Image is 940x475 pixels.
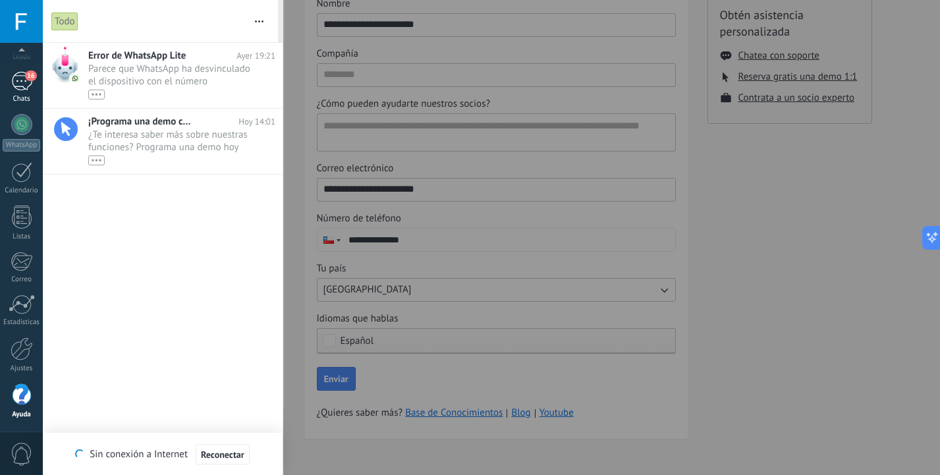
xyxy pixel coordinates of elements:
[201,450,244,459] span: Reconectar
[3,95,41,103] div: Chats
[238,115,275,128] span: Hoy 14:01
[88,90,105,99] div: •••
[88,115,194,128] span: ¡Programa una demo con un experto!
[51,12,78,31] div: Todo
[88,49,186,62] span: Error de WhatsApp Lite
[88,63,250,99] span: Parece que WhatsApp ha desvinculado el dispositivo con el número (56997427014) de tu cuenta. Vuel...
[88,155,105,165] div: •••
[88,128,250,165] span: ¿Te interesa saber más sobre nuestras funciones? Programa una demo hoy mismo!
[70,74,80,83] img: com.amocrm.amocrmwa.svg
[75,443,249,465] div: Sin conexión a Internet
[3,186,41,195] div: Calendario
[43,43,283,108] a: Error de WhatsApp Lite Ayer 19:21 Parece que WhatsApp ha desvinculado el dispositivo con el númer...
[3,233,41,241] div: Listas
[3,410,41,419] div: Ayuda
[3,318,41,327] div: Estadísticas
[3,364,41,373] div: Ajustes
[43,109,283,174] a: ¡Programa una demo con un experto! Hoy 14:01 ¿Te interesa saber más sobre nuestras funciones? Pro...
[196,444,250,465] button: Reconectar
[25,70,36,81] span: 16
[3,139,40,152] div: WhatsApp
[236,49,275,62] span: Ayer 19:21
[3,275,41,284] div: Correo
